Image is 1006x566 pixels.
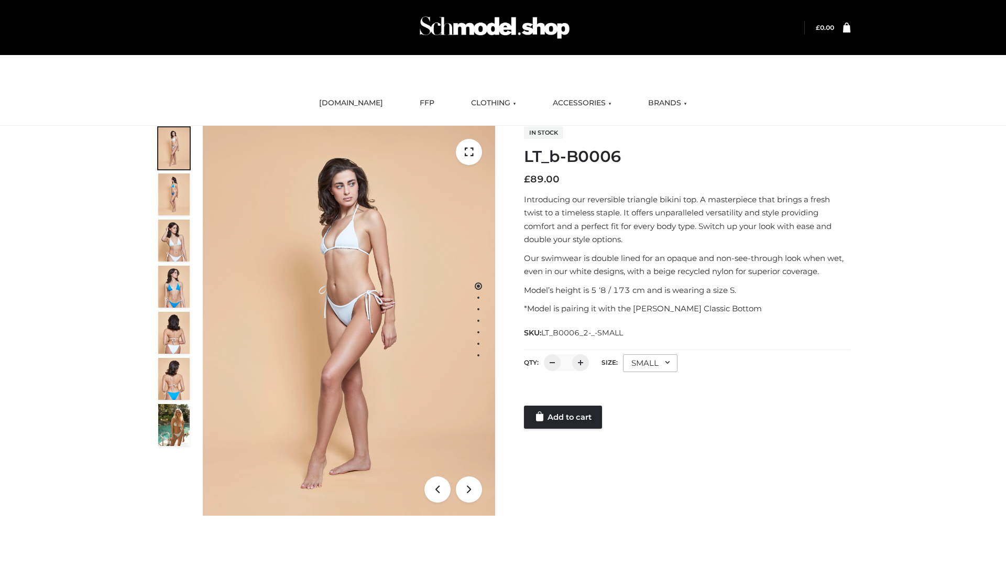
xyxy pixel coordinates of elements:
[158,220,190,262] img: ArielClassicBikiniTop_CloudNine_AzureSky_OW114ECO_3-scaled.jpg
[545,92,619,115] a: ACCESSORIES
[524,252,850,278] p: Our swimwear is double lined for an opaque and non-see-through look when wet, even in our white d...
[640,92,695,115] a: BRANDS
[158,266,190,308] img: ArielClassicBikiniTop_CloudNine_AzureSky_OW114ECO_4-scaled.jpg
[602,358,618,366] label: Size:
[311,92,391,115] a: [DOMAIN_NAME]
[816,24,834,31] bdi: 0.00
[524,193,850,246] p: Introducing our reversible triangle bikini top. A masterpiece that brings a fresh twist to a time...
[524,358,539,366] label: QTY:
[524,173,530,185] span: £
[524,147,850,166] h1: LT_b-B0006
[158,127,190,169] img: ArielClassicBikiniTop_CloudNine_AzureSky_OW114ECO_1-scaled.jpg
[416,7,573,48] img: Schmodel Admin 964
[816,24,820,31] span: £
[463,92,524,115] a: CLOTHING
[524,302,850,315] p: *Model is pairing it with the [PERSON_NAME] Classic Bottom
[524,173,560,185] bdi: 89.00
[541,328,623,338] span: LT_B0006_2-_-SMALL
[158,173,190,215] img: ArielClassicBikiniTop_CloudNine_AzureSky_OW114ECO_2-scaled.jpg
[524,284,850,297] p: Model’s height is 5 ‘8 / 173 cm and is wearing a size S.
[816,24,834,31] a: £0.00
[203,126,495,516] img: ArielClassicBikiniTop_CloudNine_AzureSky_OW114ECO_1
[524,406,602,429] a: Add to cart
[524,326,624,339] span: SKU:
[412,92,442,115] a: FFP
[623,354,677,372] div: SMALL
[158,312,190,354] img: ArielClassicBikiniTop_CloudNine_AzureSky_OW114ECO_7-scaled.jpg
[524,126,563,139] span: In stock
[158,358,190,400] img: ArielClassicBikiniTop_CloudNine_AzureSky_OW114ECO_8-scaled.jpg
[158,404,190,446] img: Arieltop_CloudNine_AzureSky2.jpg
